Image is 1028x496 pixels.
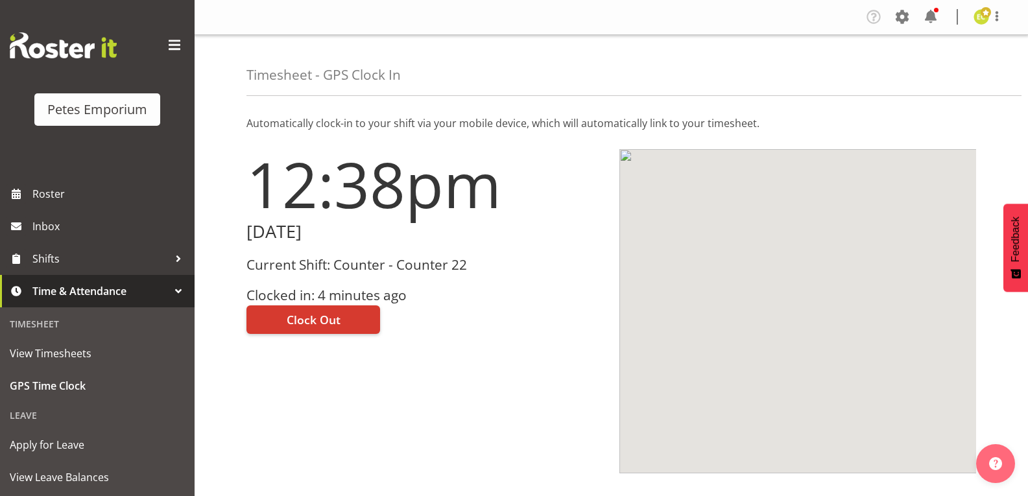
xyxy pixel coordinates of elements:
h3: Clocked in: 4 minutes ago [246,288,604,303]
img: Rosterit website logo [10,32,117,58]
button: Clock Out [246,305,380,334]
a: View Timesheets [3,337,191,370]
span: Feedback [1010,217,1022,262]
img: help-xxl-2.png [989,457,1002,470]
button: Feedback - Show survey [1003,204,1028,292]
h2: [DATE] [246,222,604,242]
div: Timesheet [3,311,191,337]
h4: Timesheet - GPS Clock In [246,67,401,82]
span: Inbox [32,217,188,236]
span: View Leave Balances [10,467,185,487]
h3: Current Shift: Counter - Counter 22 [246,257,604,272]
h1: 12:38pm [246,149,604,219]
div: Leave [3,402,191,429]
a: Apply for Leave [3,429,191,461]
span: Apply for Leave [10,435,185,455]
img: emma-croft7499.jpg [974,9,989,25]
span: Shifts [32,249,169,268]
span: View Timesheets [10,344,185,363]
span: GPS Time Clock [10,376,185,396]
p: Automatically clock-in to your shift via your mobile device, which will automatically link to you... [246,115,976,131]
a: View Leave Balances [3,461,191,493]
div: Petes Emporium [47,100,147,119]
span: Roster [32,184,188,204]
span: Clock Out [287,311,341,328]
a: GPS Time Clock [3,370,191,402]
span: Time & Attendance [32,281,169,301]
